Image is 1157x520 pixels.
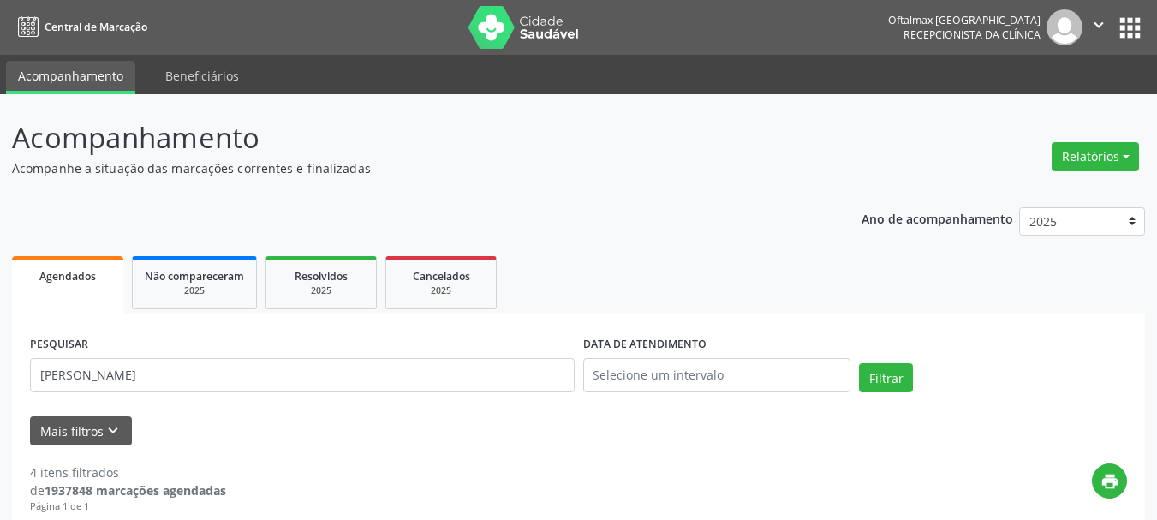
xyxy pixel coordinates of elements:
[45,20,147,34] span: Central de Marcação
[153,61,251,91] a: Beneficiários
[30,332,88,358] label: PESQUISAR
[45,482,226,499] strong: 1937848 marcações agendadas
[295,269,348,284] span: Resolvidos
[30,499,226,514] div: Página 1 de 1
[12,117,805,159] p: Acompanhamento
[1082,9,1115,45] button: 
[1047,9,1082,45] img: img
[1089,15,1108,34] i: 
[30,358,575,392] input: Nome, código do beneficiário ou CPF
[862,207,1013,229] p: Ano de acompanhamento
[145,269,244,284] span: Não compareceram
[1052,142,1139,171] button: Relatórios
[888,13,1041,27] div: Oftalmax [GEOGRAPHIC_DATA]
[104,421,122,440] i: keyboard_arrow_down
[39,269,96,284] span: Agendados
[413,269,470,284] span: Cancelados
[398,284,484,297] div: 2025
[1092,463,1127,499] button: print
[583,358,851,392] input: Selecione um intervalo
[1100,472,1119,491] i: print
[30,463,226,481] div: 4 itens filtrados
[6,61,135,94] a: Acompanhamento
[12,13,147,41] a: Central de Marcação
[904,27,1041,42] span: Recepcionista da clínica
[30,481,226,499] div: de
[583,332,707,358] label: DATA DE ATENDIMENTO
[1115,13,1145,43] button: apps
[859,363,913,392] button: Filtrar
[30,416,132,446] button: Mais filtroskeyboard_arrow_down
[145,284,244,297] div: 2025
[12,159,805,177] p: Acompanhe a situação das marcações correntes e finalizadas
[278,284,364,297] div: 2025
